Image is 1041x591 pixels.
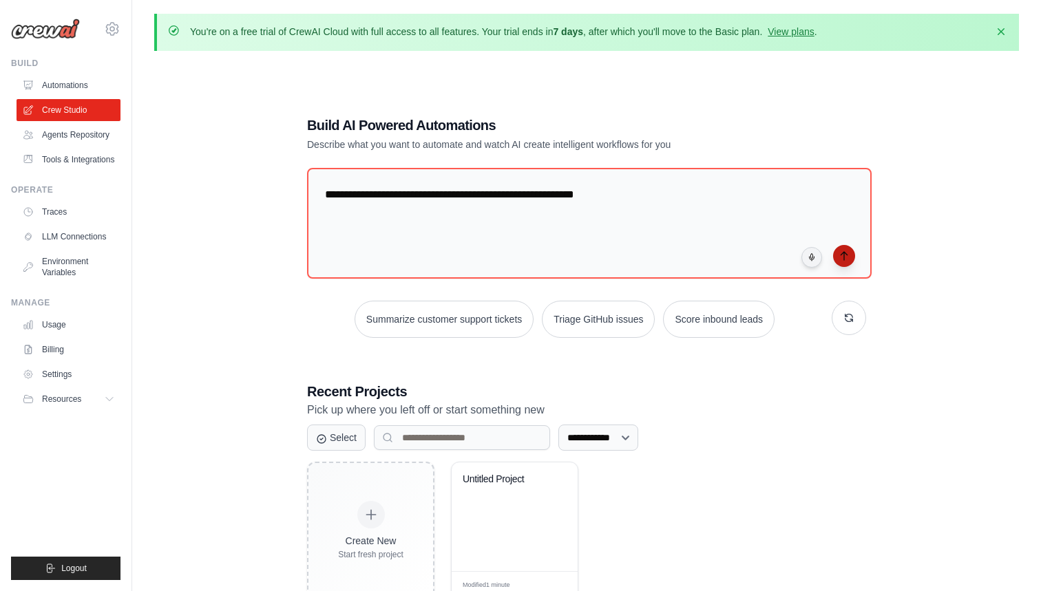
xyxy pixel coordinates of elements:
p: You're on a free trial of CrewAI Cloud with full access to all features. Your trial ends in , aft... [190,25,817,39]
div: Create New [338,534,403,548]
button: Select [307,425,366,451]
strong: 7 days [553,26,583,37]
a: Environment Variables [17,250,120,283]
div: Start fresh project [338,549,403,560]
div: Untitled Project [463,473,546,486]
p: Pick up where you left off or start something new [307,401,866,419]
h1: Build AI Powered Automations [307,116,770,135]
button: Click to speak your automation idea [801,247,822,268]
button: Resources [17,388,120,410]
a: LLM Connections [17,226,120,248]
button: Score inbound leads [663,301,775,338]
span: Resources [42,394,81,405]
img: Logo [11,19,80,39]
a: Usage [17,314,120,336]
a: Crew Studio [17,99,120,121]
span: Logout [61,563,87,574]
a: Automations [17,74,120,96]
div: Build [11,58,120,69]
p: Describe what you want to automate and watch AI create intelligent workflows for you [307,138,770,151]
a: Traces [17,201,120,223]
button: Logout [11,557,120,580]
a: Billing [17,339,120,361]
a: Tools & Integrations [17,149,120,171]
a: Settings [17,363,120,385]
span: Edit [545,580,557,590]
div: Manage [11,297,120,308]
h3: Recent Projects [307,382,866,401]
span: Modified 1 minute [463,581,510,590]
a: Agents Repository [17,124,120,146]
button: Summarize customer support tickets [355,301,534,338]
button: Get new suggestions [832,301,866,335]
div: Operate [11,184,120,195]
a: View plans [768,26,814,37]
button: Triage GitHub issues [542,301,655,338]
